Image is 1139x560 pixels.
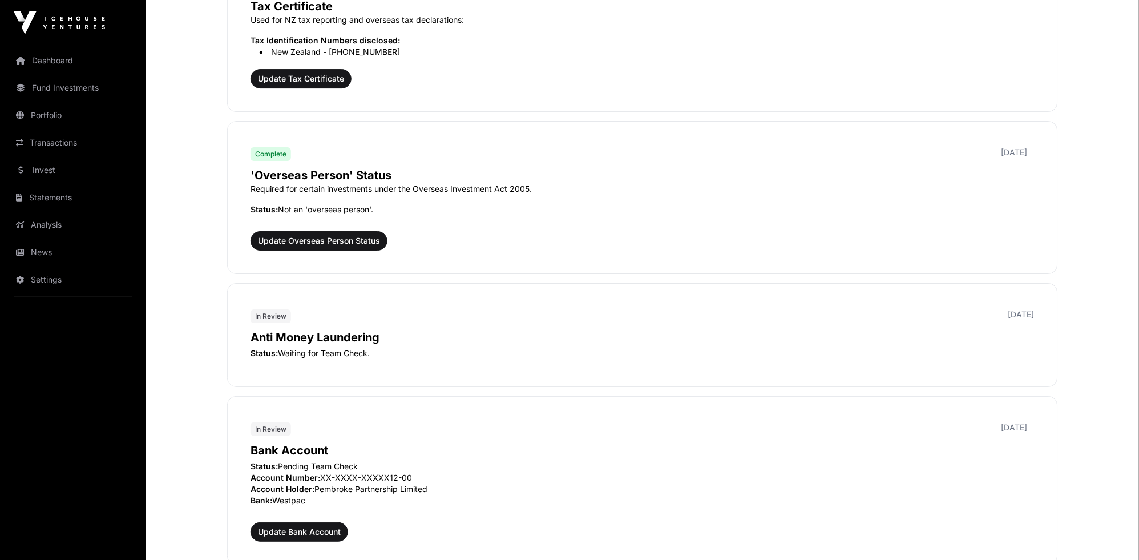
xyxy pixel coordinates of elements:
p: Anti Money Laundering [251,329,1035,345]
span: Account Number: [251,473,320,482]
p: Used for NZ tax reporting and overseas tax declarations: [251,14,1035,26]
li: New Zealand - [PHONE_NUMBER] [260,46,1035,58]
p: Tax Identification Numbers disclosed: [251,35,1035,46]
a: Settings [9,267,137,292]
p: [DATE] [1001,147,1028,158]
a: Transactions [9,130,137,155]
span: In Review [255,312,286,321]
a: Fund Investments [9,75,137,100]
a: Analysis [9,212,137,237]
p: XX-XXXX-XXXXX12-00 [251,472,1035,484]
span: Update Overseas Person Status [258,235,380,247]
span: Account Holder: [251,484,314,494]
p: Waiting for Team Check. [251,348,1035,359]
p: Not an 'overseas person'. [251,204,1035,215]
p: Pembroke Partnership Limited [251,484,1035,495]
iframe: Chat Widget [1082,505,1139,560]
span: Status: [251,461,278,471]
a: Dashboard [9,48,137,73]
a: Statements [9,185,137,210]
span: Bank: [251,495,272,505]
button: Update Bank Account [251,522,348,542]
span: In Review [255,425,286,434]
a: Portfolio [9,103,137,128]
p: Required for certain investments under the Overseas Investment Act 2005. [251,183,1035,195]
img: Icehouse Ventures Logo [14,11,105,34]
p: Pending Team Check [251,461,1035,472]
span: Complete [255,150,286,159]
button: Update Overseas Person Status [251,231,387,251]
a: Update Overseas Person Status [251,238,387,249]
p: [DATE] [1008,309,1035,320]
p: 'Overseas Person' Status [251,167,1035,183]
a: Invest [9,158,137,183]
button: Update Tax Certificate [251,69,352,88]
p: Westpac [251,495,1035,506]
p: Bank Account [251,442,1035,458]
span: Update Tax Certificate [258,73,344,84]
p: [DATE] [1001,422,1028,433]
span: Update Bank Account [258,526,341,538]
a: News [9,240,137,265]
a: Update Bank Account [251,529,348,541]
span: Status: [251,348,278,358]
span: Status: [251,204,278,214]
